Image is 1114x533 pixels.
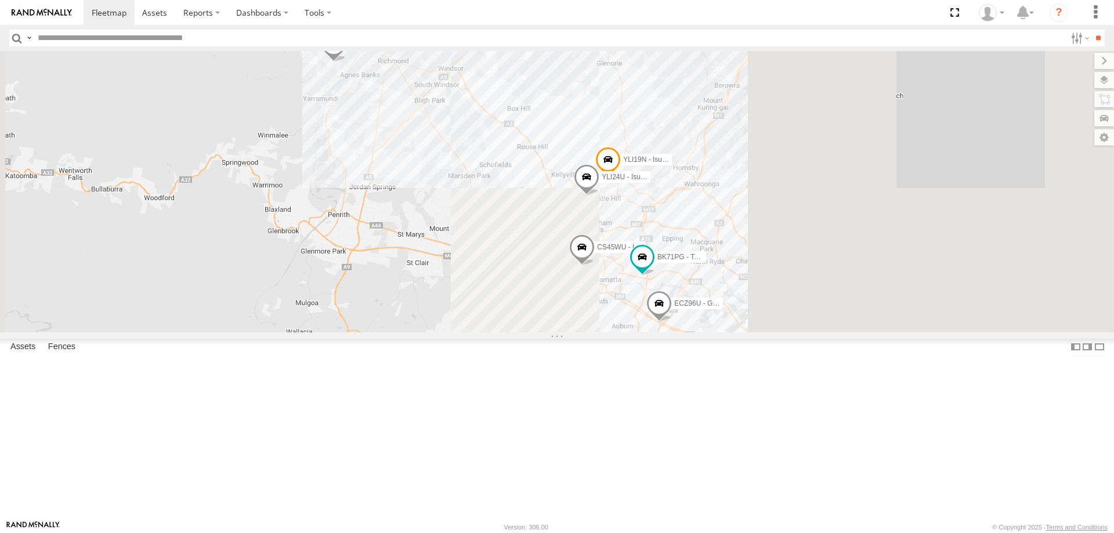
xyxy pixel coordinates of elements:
a: Visit our Website [6,521,60,533]
label: Hide Summary Table [1094,339,1105,356]
label: Assets [5,339,41,355]
div: © Copyright 2025 - [992,524,1108,531]
label: Fences [42,339,81,355]
span: CS45WU - LDV [597,243,646,251]
div: Tom Tozer [975,4,1008,21]
span: ECZ96U - Great Wall [674,299,740,307]
label: Dock Summary Table to the Left [1070,339,1082,356]
span: YLI19N - Isuzu DMAX [623,155,691,164]
div: Version: 306.00 [504,524,548,531]
span: YLI24U - Isuzu D-MAX [602,172,672,180]
label: Map Settings [1094,129,1114,146]
span: BK71PG - Toyota Hiace [657,253,731,261]
label: Dock Summary Table to the Right [1082,339,1093,356]
a: Terms and Conditions [1046,524,1108,531]
label: Search Filter Options [1066,30,1091,46]
i: ? [1050,3,1068,22]
img: rand-logo.svg [12,9,72,17]
label: Search Query [24,30,34,46]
